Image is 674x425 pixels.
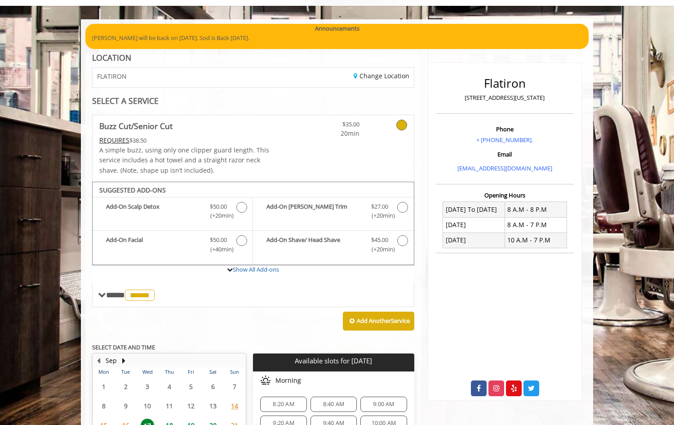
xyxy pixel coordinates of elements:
[257,235,409,256] label: Add-On Shave/ Head Shave
[457,164,552,172] a: [EMAIL_ADDRESS][DOMAIN_NAME]
[266,235,362,254] b: Add-On Shave/ Head Shave
[92,52,131,63] b: LOCATION
[120,356,127,366] button: Next Month
[106,202,201,221] b: Add-On Scalp Detox
[205,245,232,254] span: (+40min )
[354,72,409,80] a: Change Location
[315,24,359,33] b: Announcements
[323,401,344,408] span: 8:40 AM
[97,235,248,256] label: Add-On Facial
[92,343,155,351] b: SELECT DATE AND TIME
[106,356,117,366] button: Sep
[180,367,202,376] th: Fri
[99,145,280,175] p: A simple buzz, using only one clipper guard length. This service includes a hot towel and a strai...
[106,235,201,254] b: Add-On Facial
[438,77,572,90] h2: Flatiron
[443,233,505,248] td: [DATE]
[438,93,572,103] p: [STREET_ADDRESS][US_STATE]
[310,397,357,412] div: 8:40 AM
[92,33,582,43] p: [PERSON_NAME] will be back on [DATE]. Sod is Back [DATE].
[202,367,223,376] th: Sat
[266,202,362,221] b: Add-On [PERSON_NAME] Trim
[443,217,505,233] td: [DATE]
[97,202,248,223] label: Add-On Scalp Detox
[95,356,102,366] button: Previous Month
[257,357,410,365] p: Available slots for [DATE]
[373,401,394,408] span: 9:00 AM
[443,202,505,217] td: [DATE] To [DATE]
[205,211,232,220] span: (+20min )
[436,192,574,198] h3: Opening Hours
[99,136,129,144] span: This service needs some Advance to be paid before we block your appointment
[371,202,388,211] span: $27.00
[438,126,572,132] h3: Phone
[224,396,246,416] td: Select day14
[210,202,227,211] span: $50.00
[99,135,280,145] div: $38.50
[158,367,180,376] th: Thu
[260,397,306,412] div: 8:20 AM
[97,73,127,80] span: FLATIRON
[438,151,572,157] h3: Email
[273,401,294,408] span: 8:20 AM
[224,367,246,376] th: Sun
[505,217,567,233] td: 8 A.M - 7 P.M
[306,115,359,139] a: $35.00
[233,265,279,273] a: Show All Add-ons
[360,397,407,412] div: 9:00 AM
[366,245,393,254] span: (+20min )
[343,312,414,331] button: Add AnotherService
[505,233,567,248] td: 10 A.M - 7 P.M
[366,211,393,220] span: (+20min )
[260,375,271,386] img: morning slots
[371,235,388,245] span: $45.00
[257,202,409,223] label: Add-On Beard Trim
[99,120,173,132] b: Buzz Cut/Senior Cut
[228,399,241,412] span: 14
[275,377,301,384] span: Morning
[210,235,227,245] span: $50.00
[92,97,414,105] div: SELECT A SERVICE
[92,182,414,265] div: Buzz Cut/Senior Cut Add-onS
[115,367,136,376] th: Tue
[306,129,359,139] span: 20min
[137,367,158,376] th: Wed
[99,186,166,194] b: SUGGESTED ADD-ONS
[476,136,533,144] a: + [PHONE_NUMBER].
[505,202,567,217] td: 8 A.M - 8 P.M
[93,367,115,376] th: Mon
[357,317,410,325] b: Add Another Service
